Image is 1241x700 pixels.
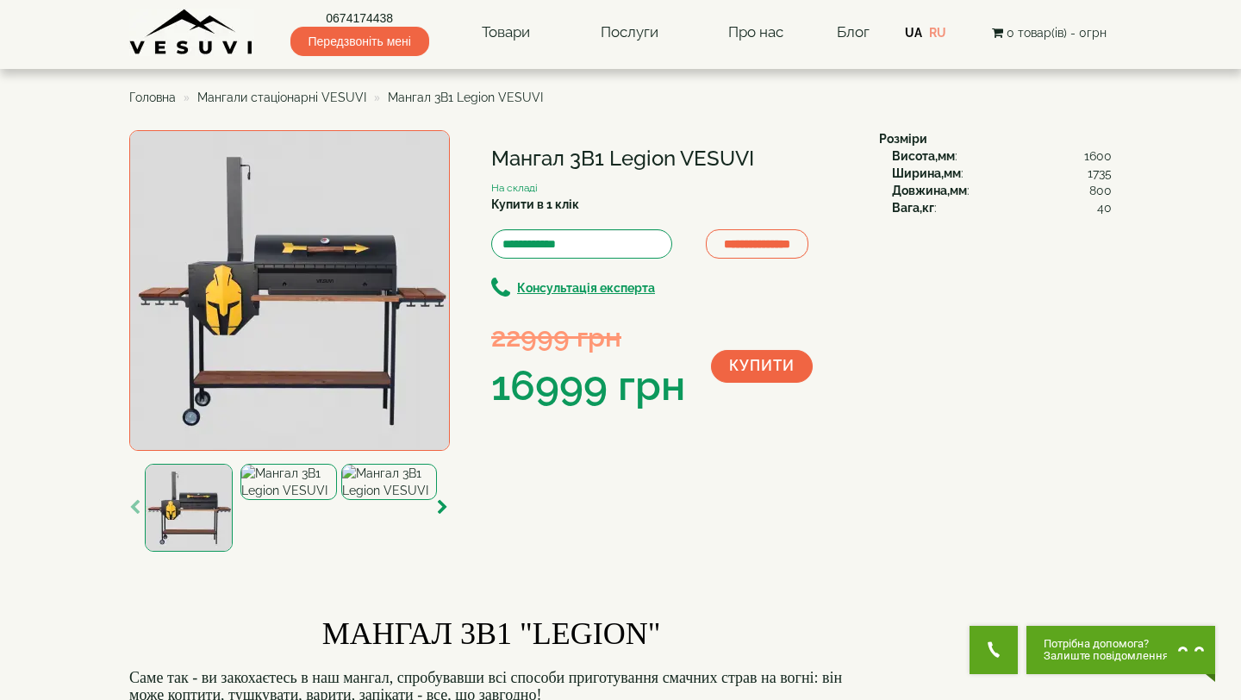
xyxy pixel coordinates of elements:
h1: Мангал 3В1 Legion VESUVI [491,147,853,170]
span: 800 [1089,182,1112,199]
a: Товари [465,13,547,53]
img: Мангал 3В1 Legion VESUVI [341,464,437,500]
a: UA [905,26,922,40]
span: Передзвоніть мені [290,27,429,56]
a: Блог [837,23,870,41]
img: Мангал 3В1 Legion VESUVI [240,464,336,500]
button: 0 товар(ів) - 0грн [987,23,1112,42]
img: Мангал 3В1 Legion VESUVI [145,464,233,552]
button: Купити [711,350,813,383]
div: : [892,199,1112,216]
b: Консультація експерта [517,281,655,295]
span: 1600 [1084,147,1112,165]
b: Ширина,мм [892,166,961,180]
a: Головна [129,91,176,104]
div: : [892,147,1112,165]
span: 40 [1097,199,1112,216]
a: Послуги [583,13,676,53]
b: Висота,мм [892,149,955,163]
a: Про нас [711,13,801,53]
span: 0 товар(ів) - 0грн [1007,26,1107,40]
div: : [892,182,1112,199]
button: Get Call button [970,626,1018,674]
b: Вага,кг [892,201,934,215]
span: Мангал 3В1 Legion VESUVI [388,91,543,104]
div: 22999 грн [491,317,685,356]
small: На складі [491,182,538,194]
a: 0674174438 [290,9,429,27]
span: МАНГАЛ 3В1 "LEGION" [322,616,661,651]
button: Chat button [1026,626,1215,674]
b: Розміри [879,132,927,146]
b: Довжина,мм [892,184,967,197]
label: Купити в 1 клік [491,196,579,213]
div: : [892,165,1112,182]
img: Завод VESUVI [129,9,254,56]
span: 1735 [1088,165,1112,182]
a: RU [929,26,946,40]
span: Потрібна допомога? [1044,638,1169,650]
span: Залиште повідомлення [1044,650,1169,662]
a: Мангали стаціонарні VESUVI [197,91,366,104]
img: Мангал 3В1 Legion VESUVI [129,130,450,451]
div: 16999 грн [491,357,685,416]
